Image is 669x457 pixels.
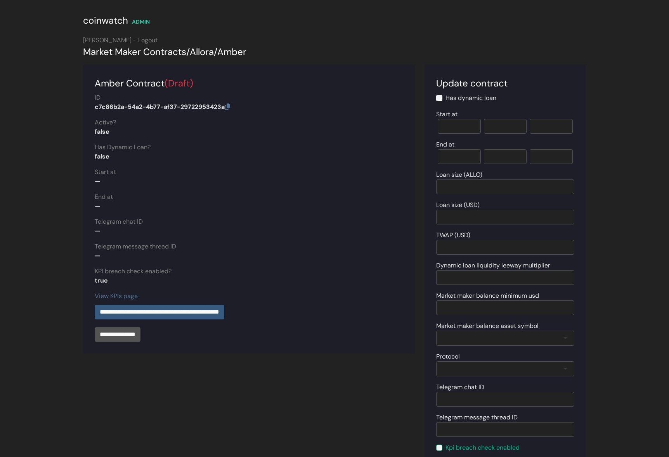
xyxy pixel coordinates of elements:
[436,76,574,90] div: Update contract
[95,143,151,152] label: Has Dynamic Loan?
[436,200,480,210] label: Loan size (USD)
[95,267,172,276] label: KPI breach check enabled?
[95,76,404,90] div: Amber Contract
[95,202,101,210] strong: —
[436,140,454,149] label: End at
[138,36,158,44] a: Logout
[186,46,190,58] span: /
[436,261,550,270] label: Dynamic loan liquidity leeway multiplier
[95,242,176,251] label: Telegram message thread ID
[436,110,458,119] label: Start at
[165,77,193,89] span: (Draft)
[83,36,586,45] div: [PERSON_NAME]
[133,36,135,44] span: ·
[95,292,138,300] a: View KPIs page
[214,46,217,58] span: /
[436,170,482,179] label: Loan size (ALLO)
[132,18,150,26] div: ADMIN
[95,128,109,136] strong: false
[436,291,539,300] label: Market maker balance minimum usd
[95,93,101,102] label: ID
[95,118,116,127] label: Active?
[436,352,460,361] label: Protocol
[95,177,101,185] strong: —
[95,217,143,226] label: Telegram chat ID
[95,103,230,111] strong: c7c86b2a-54a2-4b77-af37-29722953423a
[95,152,109,160] strong: false
[445,443,520,452] label: Kpi breach check enabled
[95,252,101,260] strong: —
[95,276,108,285] strong: true
[95,192,113,202] label: End at
[83,17,150,26] a: coinwatch ADMIN
[436,321,539,331] label: Market maker balance asset symbol
[436,383,484,392] label: Telegram chat ID
[95,167,116,177] label: Start at
[83,45,586,59] div: Market Maker Contracts Allora Amber
[445,93,496,103] label: Has dynamic loan
[83,14,128,28] div: coinwatch
[95,227,101,235] strong: —
[436,231,470,240] label: TWAP (USD)
[436,413,518,422] label: Telegram message thread ID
